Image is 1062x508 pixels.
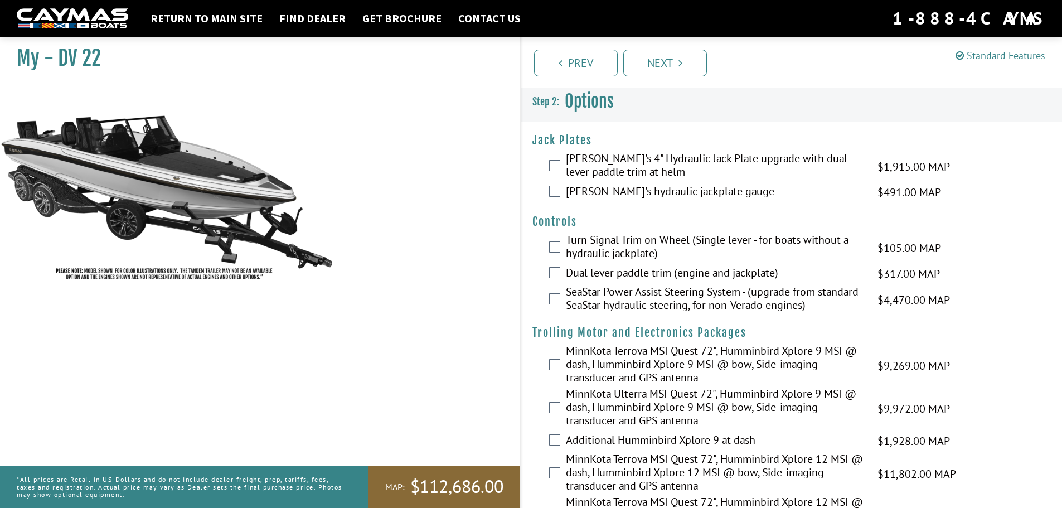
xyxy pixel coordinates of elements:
a: Return to main site [145,11,268,26]
div: 1-888-4CAYMAS [893,6,1045,31]
h4: Controls [532,215,1051,229]
span: $105.00 MAP [877,240,941,257]
span: $1,928.00 MAP [877,433,950,449]
span: $1,915.00 MAP [877,158,950,175]
h4: Trolling Motor and Electronics Packages [532,326,1051,340]
img: white-logo-c9c8dbefe5ff5ceceb0f0178aa75bf4bb51f6bca0971e226c86eb53dfe498488.png [17,8,128,29]
span: $9,972.00 MAP [877,400,950,417]
label: SeaStar Power Assist Steering System - (upgrade from standard SeaStar hydraulic steering, for non... [566,285,864,315]
a: Contact Us [453,11,526,26]
a: Find Dealer [274,11,351,26]
label: Turn Signal Trim on Wheel (Single lever - for boats without a hydraulic jackplate) [566,233,864,263]
a: Next [623,50,707,76]
label: [PERSON_NAME]'s hydraulic jackplate gauge [566,185,864,201]
p: *All prices are Retail in US Dollars and do not include dealer freight, prep, tariffs, fees, taxe... [17,470,343,504]
span: MAP: [385,481,405,493]
a: Standard Features [956,49,1045,62]
label: MinnKota Ulterra MSI Quest 72", Humminbird Xplore 9 MSI @ dash, Humminbird Xplore 9 MSI @ bow, Si... [566,387,864,430]
label: Dual lever paddle trim (engine and jackplate) [566,266,864,282]
a: Get Brochure [357,11,447,26]
a: MAP:$112,686.00 [368,466,520,508]
span: $112,686.00 [410,475,503,499]
span: $11,802.00 MAP [877,466,956,482]
label: [PERSON_NAME]'s 4" Hydraulic Jack Plate upgrade with dual lever paddle trim at helm [566,152,864,181]
span: $9,269.00 MAP [877,357,950,374]
h1: My - DV 22 [17,46,492,71]
span: $4,470.00 MAP [877,292,950,308]
h4: Jack Plates [532,133,1051,147]
span: $491.00 MAP [877,184,941,201]
span: $317.00 MAP [877,265,940,282]
a: Prev [534,50,618,76]
label: MinnKota Terrova MSI Quest 72", Humminbird Xplore 12 MSI @ dash, Humminbird Xplore 12 MSI @ bow, ... [566,452,864,495]
label: MinnKota Terrova MSI Quest 72", Humminbird Xplore 9 MSI @ dash, Humminbird Xplore 9 MSI @ bow, Si... [566,344,864,387]
label: Additional Humminbird Xplore 9 at dash [566,433,864,449]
